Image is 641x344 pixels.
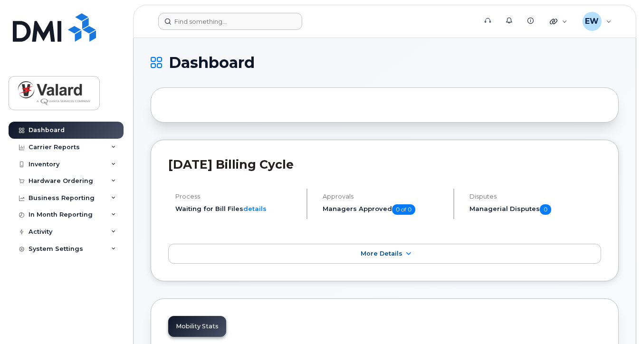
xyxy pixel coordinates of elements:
h5: Managerial Disputes [469,204,601,215]
h4: Process [175,193,298,200]
h2: [DATE] Billing Cycle [168,157,601,172]
span: Dashboard [169,56,255,70]
span: More Details [361,250,402,257]
a: details [243,205,267,212]
h4: Disputes [469,193,601,200]
h4: Approvals [323,193,446,200]
li: Waiting for Bill Files [175,204,298,213]
h5: Managers Approved [323,204,446,215]
span: 0 [540,204,551,215]
span: 0 of 0 [392,204,415,215]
